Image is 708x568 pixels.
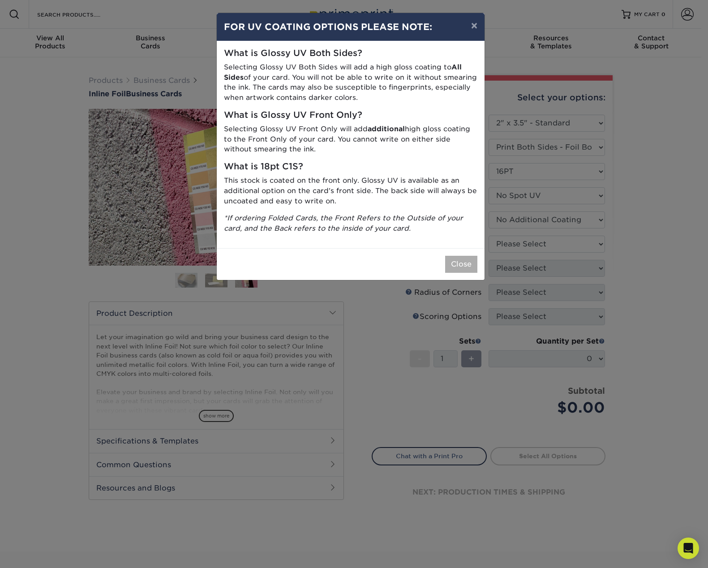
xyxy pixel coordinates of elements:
[224,162,477,172] h5: What is 18pt C1S?
[224,62,477,103] p: Selecting Glossy UV Both Sides will add a high gloss coating to of your card. You will not be abl...
[464,13,485,38] button: ×
[224,63,462,82] strong: All Sides
[368,125,405,133] strong: additional
[678,538,699,559] div: Open Intercom Messenger
[224,110,477,120] h5: What is Glossy UV Front Only?
[224,214,463,232] i: *If ordering Folded Cards, the Front Refers to the Outside of your card, and the Back refers to t...
[224,48,477,59] h5: What is Glossy UV Both Sides?
[224,176,477,206] p: This stock is coated on the front only. Glossy UV is available as an additional option on the car...
[224,20,477,34] h4: FOR UV COATING OPTIONS PLEASE NOTE:
[224,124,477,155] p: Selecting Glossy UV Front Only will add high gloss coating to the Front Only of your card. You ca...
[445,256,477,273] button: Close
